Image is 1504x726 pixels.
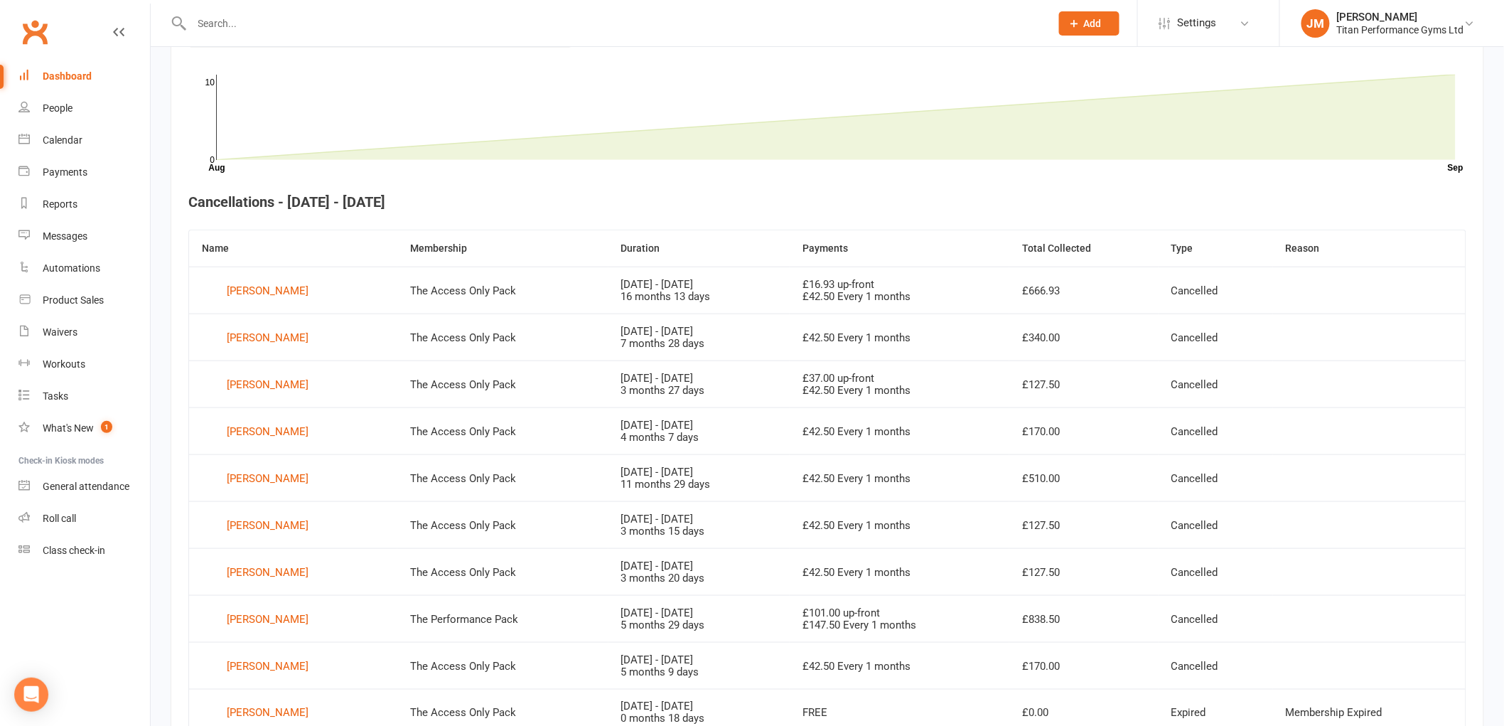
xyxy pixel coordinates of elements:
[1159,595,1273,642] td: Cancelled
[397,267,608,314] td: The Access Only Pack
[1159,361,1273,407] td: Cancelled
[397,642,608,689] td: The Access Only Pack
[802,291,997,303] div: £42.50 Every 1 months
[43,166,87,178] div: Payments
[18,252,150,284] a: Automations
[18,284,150,316] a: Product Sales
[227,656,308,677] div: [PERSON_NAME]
[802,279,997,291] div: £16.93 up-front
[14,678,48,712] div: Open Intercom Messenger
[202,703,385,724] a: [PERSON_NAME]
[227,609,308,630] div: [PERSON_NAME]
[202,656,385,677] a: [PERSON_NAME]
[1009,642,1159,689] td: £170.00
[397,548,608,595] td: The Access Only Pack
[18,220,150,252] a: Messages
[1009,407,1159,454] td: £170.00
[1084,18,1102,29] span: Add
[1009,361,1159,407] td: £127.50
[43,358,85,370] div: Workouts
[621,432,777,444] div: 4 months 7 days
[608,454,790,501] td: [DATE] - [DATE]
[18,348,150,380] a: Workouts
[802,373,997,385] div: £37.00 up-front
[621,291,777,303] div: 16 months 13 days
[43,198,77,210] div: Reports
[227,374,308,395] div: [PERSON_NAME]
[1009,314,1159,361] td: £340.00
[189,230,397,267] th: Name
[1059,11,1119,36] button: Add
[397,361,608,407] td: The Access Only Pack
[43,102,72,114] div: People
[397,595,608,642] td: The Performance Pack
[802,607,997,619] div: £101.00 up-front
[1009,267,1159,314] td: £666.93
[802,426,997,438] div: £42.50 Every 1 months
[227,327,308,348] div: [PERSON_NAME]
[608,230,790,267] th: Duration
[43,70,92,82] div: Dashboard
[802,661,997,673] div: £42.50 Every 1 months
[1159,230,1273,267] th: Type
[202,280,385,301] a: [PERSON_NAME]
[802,385,997,397] div: £42.50 Every 1 months
[608,501,790,548] td: [DATE] - [DATE]
[802,520,997,532] div: £42.50 Every 1 months
[18,188,150,220] a: Reports
[621,385,777,397] div: 3 months 27 days
[1337,11,1464,23] div: [PERSON_NAME]
[608,595,790,642] td: [DATE] - [DATE]
[43,481,129,492] div: General attendance
[1159,314,1273,361] td: Cancelled
[43,262,100,274] div: Automations
[43,545,105,556] div: Class check-in
[802,567,997,579] div: £42.50 Every 1 months
[621,525,777,538] div: 3 months 15 days
[621,479,777,491] div: 11 months 29 days
[43,513,76,524] div: Roll call
[227,468,308,489] div: [PERSON_NAME]
[18,60,150,92] a: Dashboard
[802,332,997,344] div: £42.50 Every 1 months
[608,314,790,361] td: [DATE] - [DATE]
[1159,407,1273,454] td: Cancelled
[608,361,790,407] td: [DATE] - [DATE]
[1273,230,1466,267] th: Reason
[188,14,1041,33] input: Search...
[227,280,308,301] div: [PERSON_NAME]
[608,407,790,454] td: [DATE] - [DATE]
[397,407,608,454] td: The Access Only Pack
[202,562,385,583] a: [PERSON_NAME]
[18,503,150,535] a: Roll call
[397,314,608,361] td: The Access Only Pack
[18,380,150,412] a: Tasks
[621,713,777,725] div: 0 months 18 days
[1159,267,1273,314] td: Cancelled
[1159,548,1273,595] td: Cancelled
[1009,595,1159,642] td: £838.50
[18,535,150,567] a: Class kiosk mode
[188,194,1466,210] h4: Cancellations - [DATE] - [DATE]
[18,124,150,156] a: Calendar
[227,703,308,724] div: [PERSON_NAME]
[227,421,308,442] div: [PERSON_NAME]
[17,14,53,50] a: Clubworx
[397,230,608,267] th: Membership
[202,515,385,536] a: [PERSON_NAME]
[18,412,150,444] a: What's New1
[1301,9,1330,38] div: JM
[43,134,82,146] div: Calendar
[202,327,385,348] a: [PERSON_NAME]
[202,421,385,442] a: [PERSON_NAME]
[202,609,385,630] a: [PERSON_NAME]
[621,572,777,584] div: 3 months 20 days
[1178,7,1217,39] span: Settings
[18,316,150,348] a: Waivers
[227,562,308,583] div: [PERSON_NAME]
[18,92,150,124] a: People
[18,471,150,503] a: General attendance kiosk mode
[608,267,790,314] td: [DATE] - [DATE]
[43,294,104,306] div: Product Sales
[1159,454,1273,501] td: Cancelled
